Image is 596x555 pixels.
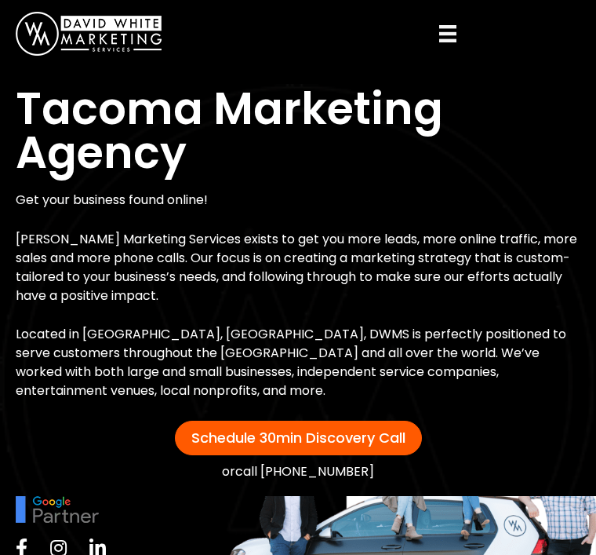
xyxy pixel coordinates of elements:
a: DavidWhite-Marketing-Logo [16,27,162,39]
a: call [PHONE_NUMBER] [235,462,374,480]
img: DavidWhite-Marketing-Logo [16,12,162,56]
a: Schedule 30min Discovery Call [175,421,422,455]
div: or [16,463,580,481]
button: Menu [433,19,463,49]
picture: google-partner [16,503,99,515]
p: Located in [GEOGRAPHIC_DATA], [GEOGRAPHIC_DATA], DWMS is perfectly positioned to serve customers ... [16,325,580,400]
img: google-partner [16,496,99,523]
p: Get your business found online! [16,191,580,210]
span: Schedule 30min Discovery Call [191,428,405,447]
span: Tacoma Marketing Agency [16,78,443,184]
p: [PERSON_NAME] Marketing Services exists to get you more leads, more online traffic, more sales an... [16,230,580,305]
